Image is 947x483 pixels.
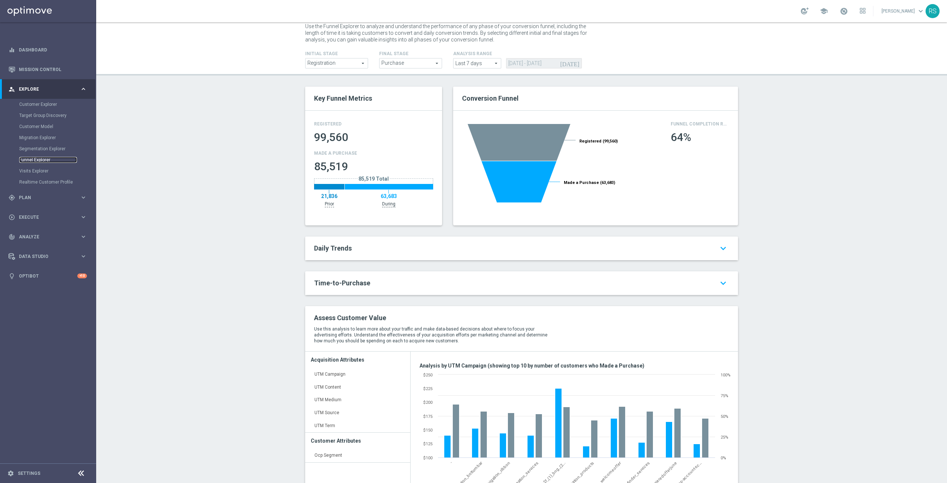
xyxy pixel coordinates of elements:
h4: analysis range [453,51,627,56]
span: 85,519 [314,160,348,173]
text: $125 [423,442,432,446]
text: 100% [721,373,731,378]
h4: Registered [314,121,433,127]
i: equalizer [9,47,15,53]
a: Migration Explorer [19,135,77,141]
div: Customer Explorer [19,99,95,110]
div: RS [926,4,940,18]
h4: Initial Stage [305,51,368,56]
text: 50% [721,414,728,419]
span: Plan [19,195,80,200]
h3: Customer Attributes [311,433,405,449]
a: Optibot [19,266,77,286]
div: Customer Model [19,121,95,132]
i: keyboard_arrow_right [80,194,87,201]
p: Use this analysis to learn more about your traffic and make data-based decisions about where to f... [314,326,552,344]
a: [PERSON_NAME]keyboard_arrow_down [881,6,926,17]
div: Target Group Discovery [19,110,95,121]
i: track_changes [9,234,15,240]
div: Explore [9,86,80,93]
div: 63,683 [344,193,433,199]
button: lightbulb Optibot +10 [8,273,87,279]
span: Daily Trends [314,244,352,252]
button: Data Studio keyboard_arrow_right [8,254,87,259]
text: $175 [423,414,432,419]
button: equalizer Dashboard [8,47,87,53]
i: play_circle_outline [9,214,15,221]
a: Segmentation Explorer [19,146,77,152]
i: keyboard_arrow_right [80,253,87,260]
i: person_search [9,86,15,93]
div: Analyze [9,234,80,240]
i: [DATE] [560,58,582,66]
tspan: Registered (99,560) [579,139,618,144]
span: Time-to-Purchase [314,279,370,287]
a: Settings [18,471,40,476]
a: UTM Term [305,419,410,433]
a: Time-to-Purchase keyboard_arrow_down [314,279,729,288]
span: school [820,7,828,15]
a: Visits Explorer [19,168,77,174]
text: $250 [423,373,432,378]
a: UTM Content [305,381,410,394]
a: Customer Explorer [19,101,77,107]
div: Execute [9,214,80,221]
text: $100 [423,456,432,460]
div: Funnel Explorer [19,154,95,165]
a: Dashboard [19,40,87,60]
p: Prior [325,201,334,207]
i: lightbulb [9,273,15,279]
span: Data Studio [19,254,80,259]
p: During [382,201,395,207]
span: Analyze [19,235,80,239]
i: keyboard_arrow_right [80,233,87,240]
i: keyboard_arrow_down [717,276,729,290]
div: Segmentation Explorer [19,143,95,154]
a: Ocp Segment [305,449,410,462]
div: Plan [9,194,80,201]
a: UTM Source [305,406,410,420]
h4: Made a Purchase [314,151,433,156]
text: 25% [721,435,728,440]
div: Optibot [9,266,87,286]
p: Use the Funnel Explorer to analyze and understand the performance of any phase of your conversion... [305,23,590,43]
div: Mission Control [9,60,87,79]
span: Explore [19,87,80,91]
span: Assess Customer Value [314,314,386,322]
span: 99,560 [314,131,348,144]
div: Realtime Customer Profile [19,177,95,188]
text: $200 [423,400,432,405]
span: Execute [19,215,80,219]
i: keyboard_arrow_down [717,242,729,255]
div: Data Studio [9,253,80,260]
text: 75% [721,393,728,398]
a: UTM Campaign [305,368,410,381]
text: 0% [721,456,726,460]
text: $150 [423,428,432,433]
span: - [449,460,453,464]
button: play_circle_outline Execute keyboard_arrow_right [8,214,87,220]
a: UTM Medium [305,393,410,407]
a: Mission Control [19,60,87,79]
i: keyboard_arrow_right [80,214,87,221]
div: Visits Explorer [19,165,95,177]
button: person_search Explore keyboard_arrow_right [8,86,87,92]
h4: Funnel Completion Rate [671,121,729,127]
span: 64% [671,131,691,144]
h4: Final Stage [379,51,442,56]
i: settings [7,470,14,477]
tspan: Made a Purchase (63,683) [564,180,615,185]
span: keyboard_arrow_down [917,7,925,15]
div: Dashboard [9,40,87,60]
h3: Acquisition Attributes [311,352,405,368]
span: Key Funnel Metrics [314,94,372,102]
a: Customer Model [19,124,77,130]
button: track_changes Analyze keyboard_arrow_right [8,234,87,240]
div: Mission Control [8,67,87,73]
i: gps_fixed [9,194,15,201]
div: +10 [77,274,87,278]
